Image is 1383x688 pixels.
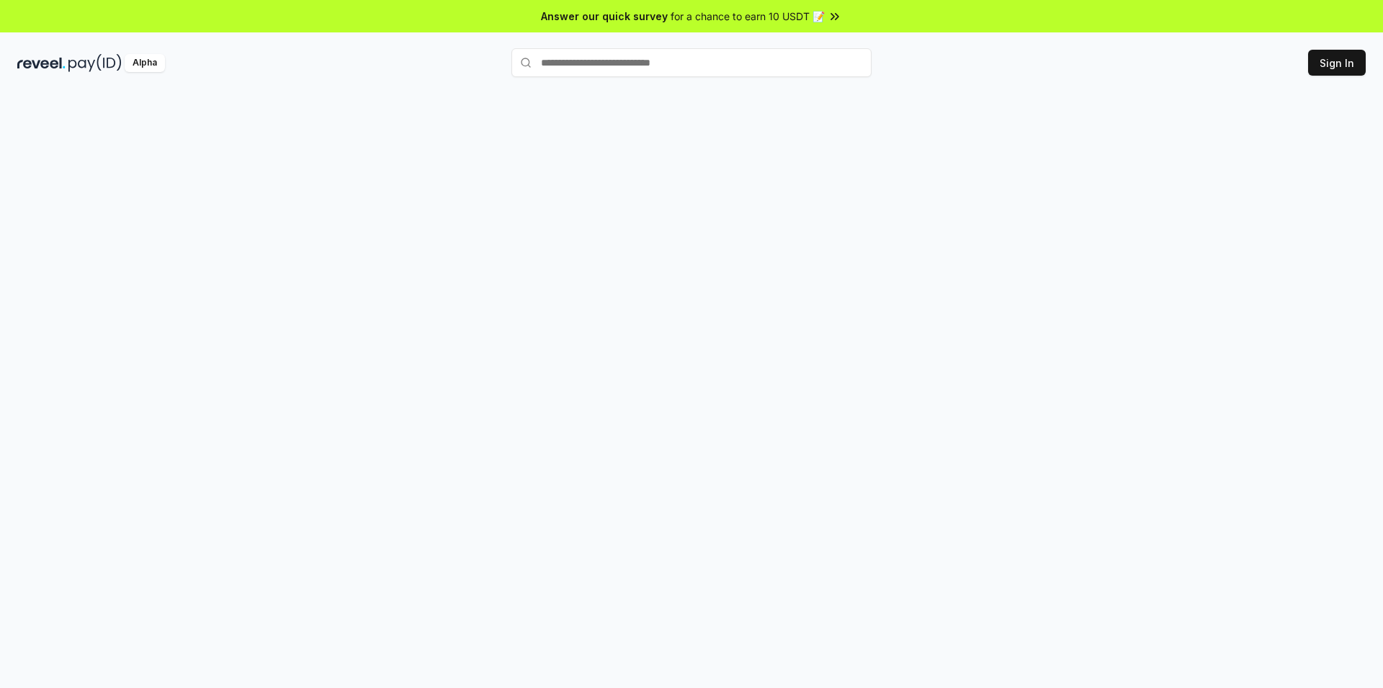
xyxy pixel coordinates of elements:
[17,54,66,72] img: reveel_dark
[541,9,668,24] span: Answer our quick survey
[125,54,165,72] div: Alpha
[671,9,825,24] span: for a chance to earn 10 USDT 📝
[68,54,122,72] img: pay_id
[1308,50,1366,76] button: Sign In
